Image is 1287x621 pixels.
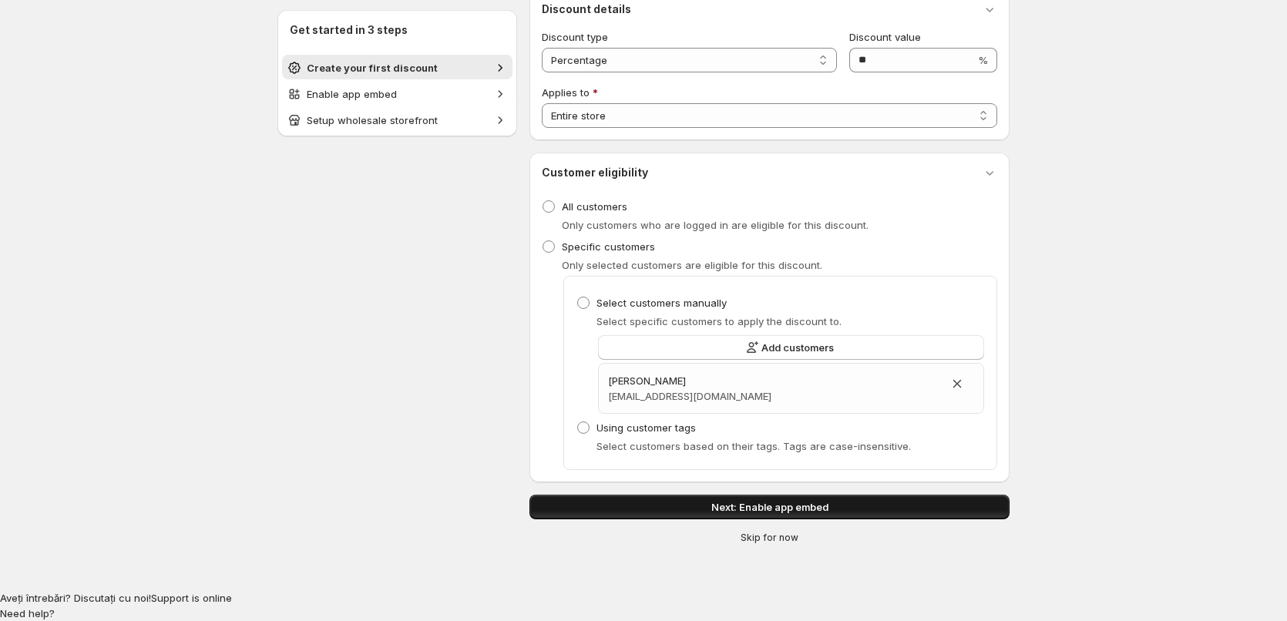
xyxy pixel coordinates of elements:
[849,31,921,43] span: Discount value
[542,31,608,43] span: Discount type
[290,22,505,38] h2: Get started in 3 steps
[596,421,696,434] span: Using customer tags
[978,54,988,66] span: %
[562,259,822,271] span: Only selected customers are eligible for this discount.
[542,86,590,99] span: Applies to
[562,240,655,253] span: Specific customers
[151,592,232,604] span: Support is online
[761,340,834,355] span: Add customers
[307,114,438,126] span: Setup wholesale storefront
[529,495,1010,519] button: Next: Enable app embed
[542,2,631,17] h3: Discount details
[542,165,648,180] h3: Customer eligibility
[523,529,1016,547] button: Skip for now
[596,440,911,452] span: Select customers based on their tags. Tags are case-insensitive.
[741,532,798,544] span: Skip for now
[608,373,940,388] h3: [PERSON_NAME]
[598,335,984,360] button: Add customers
[711,499,828,515] span: Next: Enable app embed
[562,200,627,213] span: All customers
[307,62,438,74] span: Create your first discount
[608,388,940,404] h3: [EMAIL_ADDRESS][DOMAIN_NAME]
[562,219,869,231] span: Only customers who are logged in are eligible for this discount.
[596,315,842,327] span: Select specific customers to apply the discount to.
[307,88,397,100] span: Enable app embed
[596,297,727,309] span: Select customers manually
